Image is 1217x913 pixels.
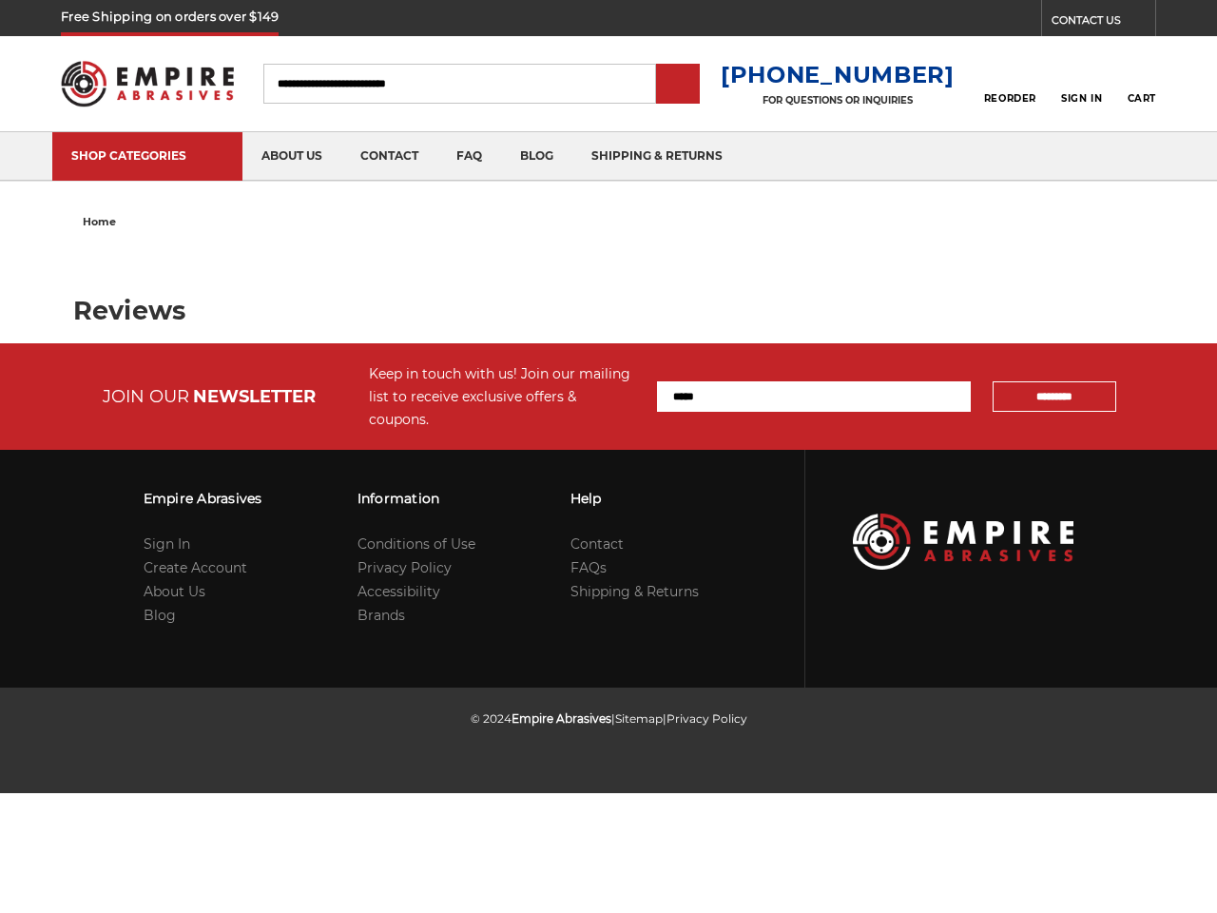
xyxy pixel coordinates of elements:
[570,559,607,576] a: FAQs
[501,132,572,181] a: blog
[73,298,1145,323] h1: Reviews
[615,711,663,726] a: Sitemap
[984,92,1036,105] span: Reorder
[659,66,697,104] input: Submit
[666,711,747,726] a: Privacy Policy
[357,535,475,553] a: Conditions of Use
[721,94,955,107] p: FOR QUESTIONS OR INQUIRIES
[61,49,234,117] img: Empire Abrasives
[71,148,223,163] div: SHOP CATEGORIES
[570,583,699,600] a: Shipping & Returns
[570,478,699,518] h3: Help
[103,386,189,407] span: JOIN OUR
[341,132,437,181] a: contact
[144,583,205,600] a: About Us
[144,607,176,624] a: Blog
[83,215,116,228] span: home
[242,132,341,181] a: about us
[144,478,262,518] h3: Empire Abrasives
[369,362,638,431] div: Keep in touch with us! Join our mailing list to receive exclusive offers & coupons.
[357,607,405,624] a: Brands
[144,559,247,576] a: Create Account
[437,132,501,181] a: faq
[1128,63,1156,105] a: Cart
[984,63,1036,104] a: Reorder
[1061,92,1102,105] span: Sign In
[144,535,190,553] a: Sign In
[1052,10,1155,36] a: CONTACT US
[357,583,440,600] a: Accessibility
[572,132,742,181] a: shipping & returns
[853,514,1074,571] img: Empire Abrasives Logo Image
[193,386,316,407] span: NEWSLETTER
[570,535,624,553] a: Contact
[357,478,475,518] h3: Information
[357,559,452,576] a: Privacy Policy
[721,61,955,88] a: [PHONE_NUMBER]
[512,711,611,726] span: Empire Abrasives
[1128,92,1156,105] span: Cart
[471,707,747,730] p: © 2024 | |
